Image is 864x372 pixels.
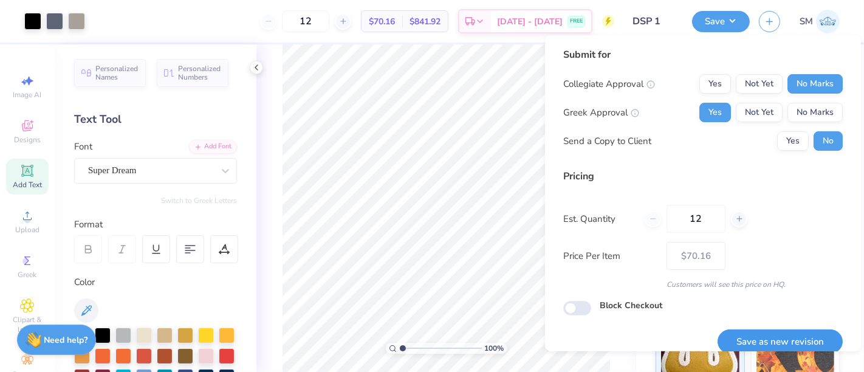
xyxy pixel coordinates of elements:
div: Format [74,218,238,232]
div: Color [74,275,237,289]
button: Save as new revision [718,329,843,354]
div: Collegiate Approval [563,77,655,91]
div: Add Font [189,140,237,154]
button: No Marks [787,103,843,122]
span: 100 % [485,343,504,354]
span: Designs [14,135,41,145]
button: Not Yet [736,74,783,94]
button: Yes [777,131,809,151]
span: $841.92 [410,15,441,28]
span: Greek [18,270,37,280]
img: Shruthi Mohan [816,10,840,33]
label: Font [74,140,92,154]
div: Submit for [563,47,843,62]
span: Image AI [13,90,42,100]
label: Block Checkout [600,299,662,312]
span: FREE [570,17,583,26]
button: No [814,131,843,151]
input: Untitled Design [623,9,683,33]
div: Greek Approval [563,106,639,120]
input: – – [667,205,725,233]
div: Customers will see this price on HQ. [563,279,843,290]
div: Send a Copy to Client [563,134,651,148]
button: Save [692,11,750,32]
span: Add Text [13,180,42,190]
span: Clipart & logos [6,315,49,334]
strong: Need help? [44,334,88,346]
button: Yes [699,74,731,94]
span: Upload [15,225,39,235]
label: Est. Quantity [563,212,636,226]
button: Not Yet [736,103,783,122]
span: [DATE] - [DATE] [497,15,563,28]
span: SM [800,15,813,29]
div: Pricing [563,169,843,184]
span: $70.16 [369,15,395,28]
span: Personalized Numbers [178,64,221,81]
input: – – [282,10,329,32]
button: No Marks [787,74,843,94]
div: Text Tool [74,111,237,128]
label: Price Per Item [563,249,657,263]
button: Switch to Greek Letters [161,196,237,205]
button: Yes [699,103,731,122]
a: SM [800,10,840,33]
span: Personalized Names [95,64,139,81]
